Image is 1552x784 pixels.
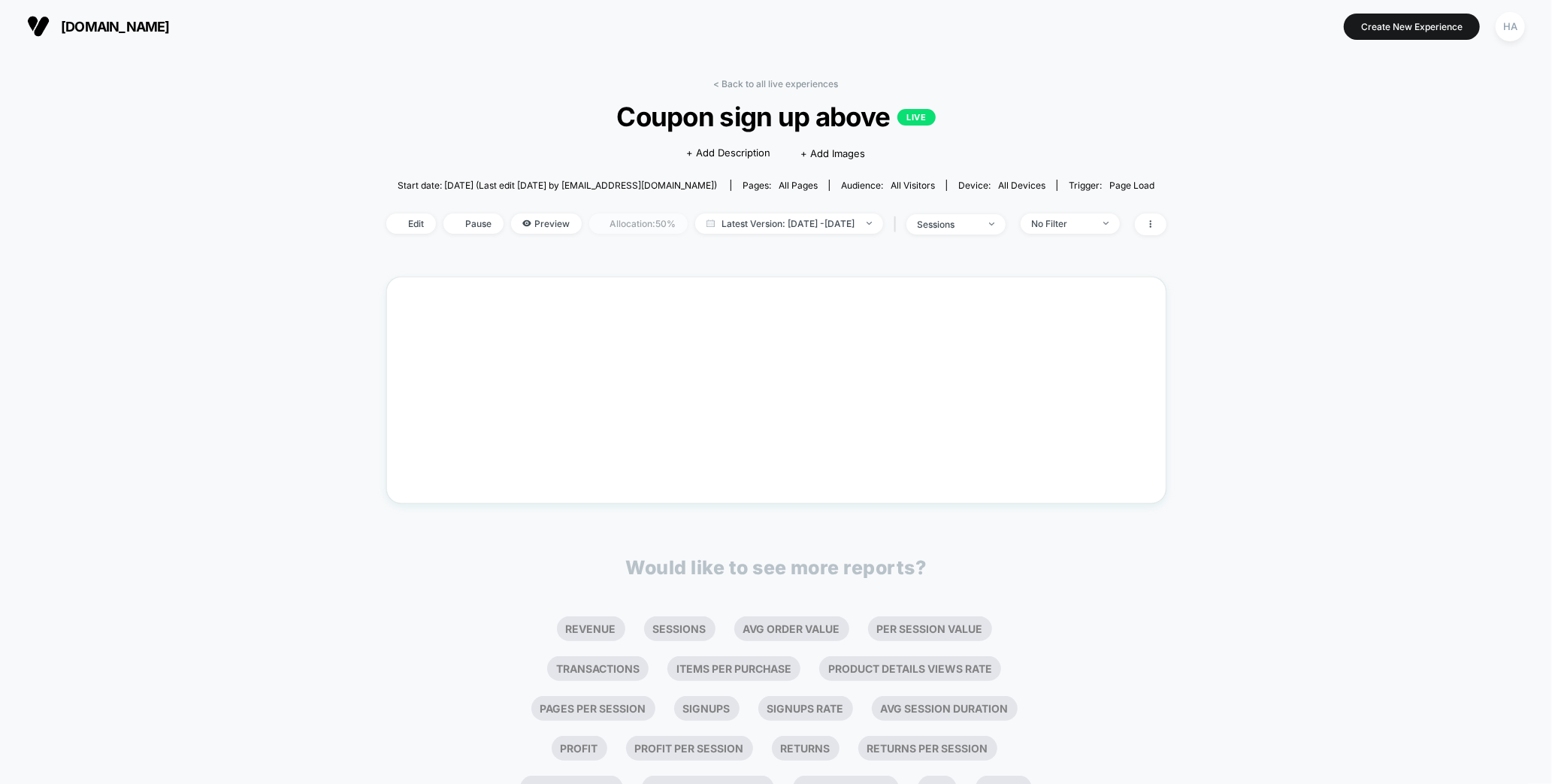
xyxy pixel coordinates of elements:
li: Per Session Value [868,616,992,641]
img: end [867,222,872,225]
span: Page Load [1109,180,1154,191]
img: end [1103,222,1109,225]
span: Start date: [DATE] (Last edit [DATE] by [EMAIL_ADDRESS][DOMAIN_NAME]) [398,180,717,191]
li: Returns Per Session [858,736,997,761]
img: end [989,222,994,226]
li: Sessions [644,616,715,641]
li: Revenue [557,616,625,641]
span: Preview [511,213,582,234]
span: + Add Images [800,147,865,159]
button: HA [1491,11,1529,42]
img: calendar [706,219,715,227]
span: all devices [998,180,1045,191]
li: Signups [674,696,740,721]
p: Would like to see more reports? [626,556,927,579]
div: Audience: [841,180,935,191]
span: | [891,213,906,235]
span: Edit [386,213,436,234]
span: Allocation: 50% [589,213,688,234]
li: Transactions [547,656,649,681]
span: + Add Description [686,146,770,161]
div: sessions [918,219,978,230]
span: All Visitors [891,180,935,191]
li: Signups Rate [758,696,853,721]
li: Profit [552,736,607,761]
span: Pause [443,213,504,234]
a: < Back to all live experiences [714,78,839,89]
li: Returns [772,736,840,761]
div: HA [1496,12,1525,41]
div: No Filter [1032,218,1092,229]
li: Profit Per Session [626,736,753,761]
li: Pages Per Session [531,696,655,721]
div: Trigger: [1069,180,1154,191]
button: Create New Experience [1344,14,1480,40]
span: Coupon sign up above [425,101,1127,132]
li: Product Details Views Rate [819,656,1001,681]
div: Pages: [743,180,818,191]
p: LIVE [897,109,935,126]
span: [DOMAIN_NAME] [61,19,170,35]
li: Avg Order Value [734,616,849,641]
li: Avg Session Duration [872,696,1018,721]
img: Visually logo [27,15,50,38]
button: [DOMAIN_NAME] [23,14,174,38]
span: Latest Version: [DATE] - [DATE] [695,213,883,234]
span: all pages [779,180,818,191]
li: Items Per Purchase [667,656,800,681]
span: Device: [946,180,1057,191]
